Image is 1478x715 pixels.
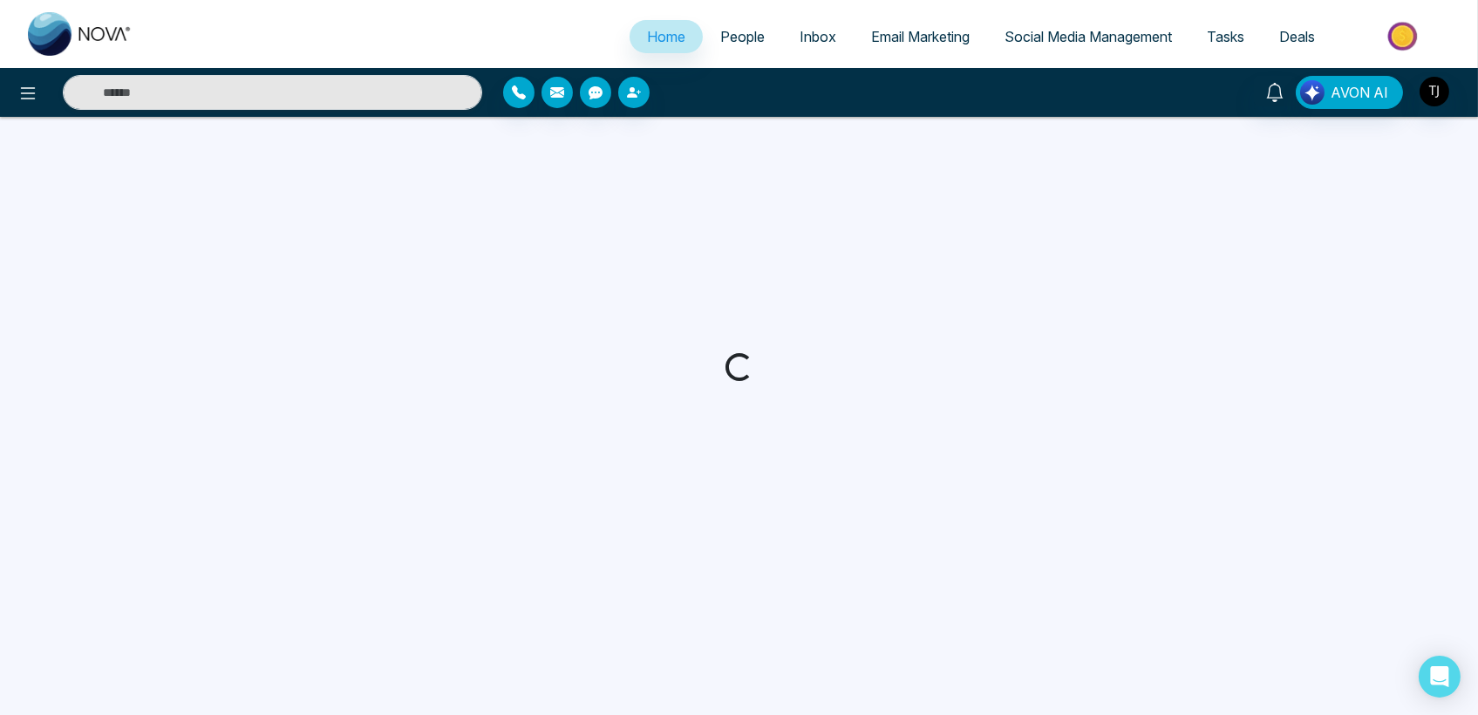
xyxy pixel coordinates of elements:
[647,28,685,45] span: Home
[630,20,703,53] a: Home
[720,28,765,45] span: People
[1300,80,1325,105] img: Lead Flow
[854,20,987,53] a: Email Marketing
[782,20,854,53] a: Inbox
[1420,77,1449,106] img: User Avatar
[1331,82,1388,103] span: AVON AI
[871,28,970,45] span: Email Marketing
[987,20,1189,53] a: Social Media Management
[1005,28,1172,45] span: Social Media Management
[703,20,782,53] a: People
[1207,28,1244,45] span: Tasks
[1279,28,1315,45] span: Deals
[1341,17,1468,56] img: Market-place.gif
[1262,20,1332,53] a: Deals
[1189,20,1262,53] a: Tasks
[800,28,836,45] span: Inbox
[1419,656,1461,698] div: Open Intercom Messenger
[28,12,133,56] img: Nova CRM Logo
[1296,76,1403,109] button: AVON AI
